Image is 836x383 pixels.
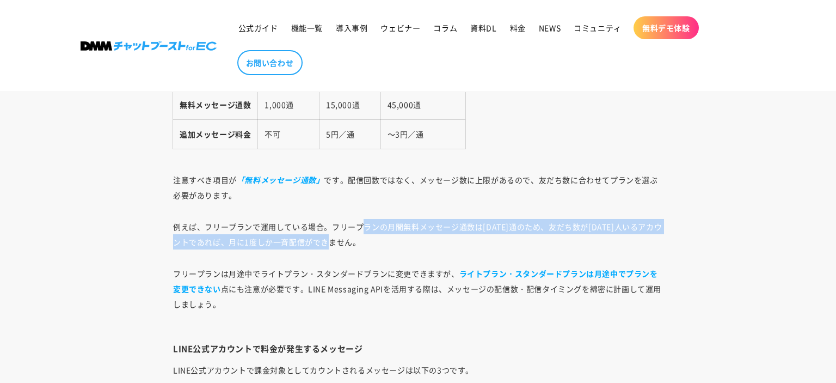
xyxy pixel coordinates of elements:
[380,90,465,120] td: 45,000通
[246,58,294,68] span: お問い合わせ
[642,23,690,33] span: 無料デモ体験
[81,41,217,51] img: 株式会社DMM Boost
[180,99,251,110] strong: 無料メッセージ通数
[180,129,251,139] strong: 追加メッセージ料金
[258,90,319,120] td: 1,000通
[232,16,285,39] a: 公式ガイド
[258,120,319,149] td: 不可
[319,90,381,120] td: 15,000通
[173,219,663,250] p: 例えば、フリープランで運用している場合。フリープランの月間無料メッセージ通数は[DATE]通のため、友だち数が[DATE]人いるアカウントであれば、月に1度しか一斉配信ができません。
[567,16,628,39] a: コミュニティ
[237,50,303,75] a: お問い合わせ
[574,23,622,33] span: コミュニティ
[634,16,699,39] a: 無料デモ体験
[532,16,567,39] a: NEWS
[470,23,496,33] span: 資料DL
[173,343,663,354] h4: LINE公式アカウントで料金が発生するメッセージ
[503,16,532,39] a: 料金
[336,23,367,33] span: 導入事例
[539,23,561,33] span: NEWS
[380,23,420,33] span: ウェビナー
[464,16,503,39] a: 資料DL
[374,16,427,39] a: ウェビナー
[380,120,465,149] td: ～3円／通
[173,172,663,203] p: 注意すべき項目が です。配信回数ではなく、メッセージ数に上限があるので、友だち数に合わせてプランを選ぶ必要があります。
[238,23,278,33] span: 公式ガイド
[319,120,381,149] td: 5円／通
[433,23,457,33] span: コラム
[173,266,663,327] p: フリープランは月途中でライトプラン・スタンダードプランに変更できますが、 点にも注意が必要です。LINE Messaging APIを活用する際は、メッセージの配信数・配信タイミングを綿密に計画...
[427,16,464,39] a: コラム
[329,16,374,39] a: 導入事例
[173,362,663,378] p: LINE公式アカウントで課金対象としてカウントされるメッセージは以下の3つです。
[291,23,323,33] span: 機能一覧
[285,16,329,39] a: 機能一覧
[237,174,324,185] em: 「無料メッセージ通数」
[510,23,526,33] span: 料金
